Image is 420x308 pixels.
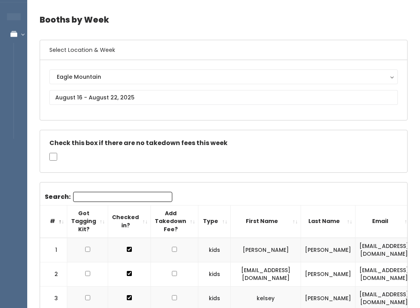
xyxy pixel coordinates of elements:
[198,205,231,237] th: Type: activate to sort column ascending
[49,90,398,105] input: August 16 - August 22, 2025
[67,205,108,237] th: Got Tagging Kit?: activate to sort column ascending
[40,205,67,237] th: #: activate to sort column descending
[108,205,151,237] th: Checked in?: activate to sort column ascending
[301,262,355,286] td: [PERSON_NAME]
[231,262,301,286] td: [EMAIL_ADDRESS][DOMAIN_NAME]
[231,238,301,262] td: [PERSON_NAME]
[198,262,231,286] td: kids
[198,238,231,262] td: kids
[231,205,301,237] th: First Name: activate to sort column ascending
[49,140,398,147] h5: Check this box if there are no takedown fees this week
[151,205,198,237] th: Add Takedown Fee?: activate to sort column ascending
[301,205,355,237] th: Last Name: activate to sort column ascending
[73,192,172,202] input: Search:
[301,238,355,262] td: [PERSON_NAME]
[57,73,390,81] div: Eagle Mountain
[40,40,407,60] h6: Select Location & Week
[355,205,413,237] th: Email: activate to sort column ascending
[40,238,67,262] td: 1
[45,192,172,202] label: Search:
[355,238,413,262] td: [EMAIL_ADDRESS][DOMAIN_NAME]
[49,69,398,84] button: Eagle Mountain
[40,9,408,30] h4: Booths by Week
[40,262,67,286] td: 2
[355,262,413,286] td: [EMAIL_ADDRESS][DOMAIN_NAME]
